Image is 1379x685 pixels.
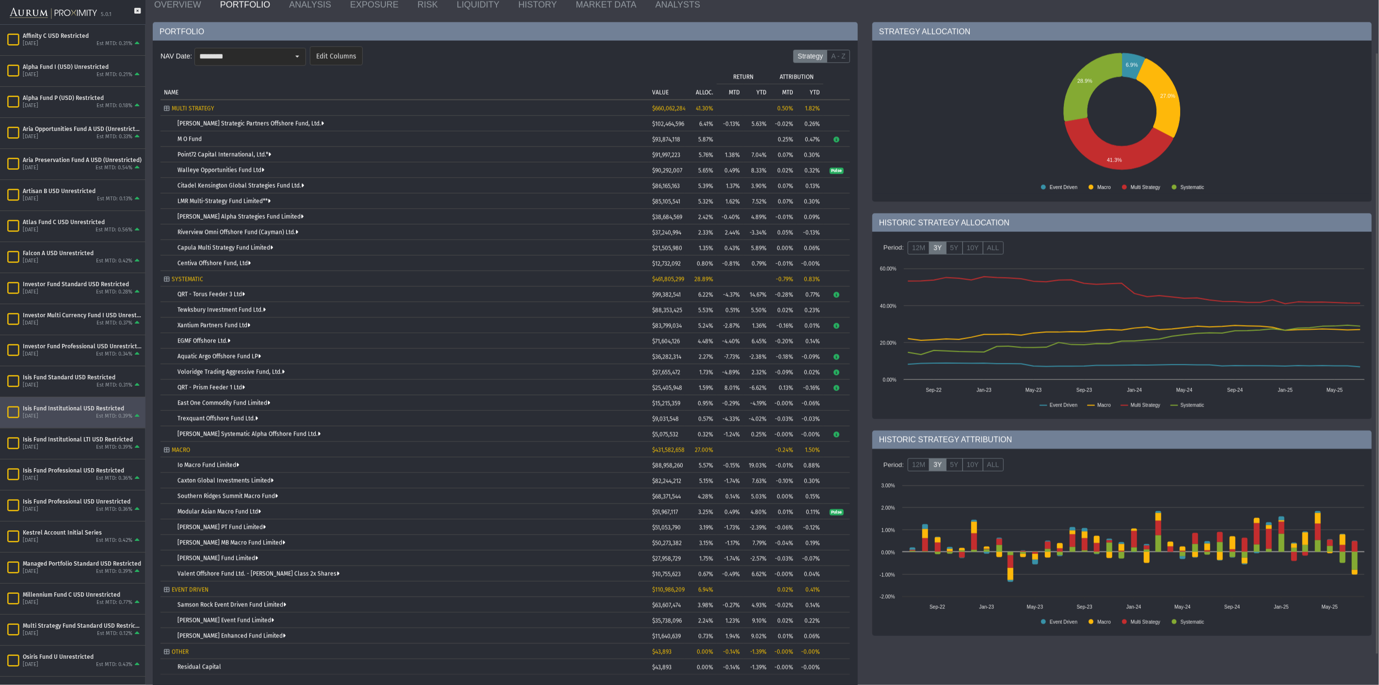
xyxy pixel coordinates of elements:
div: Tree list with 37 rows and 10 columns. Press Ctrl + right arrow to expand the focused node and Ct... [160,68,850,675]
div: PORTFOLIO [153,22,858,41]
div: Isis Fund Professional USD Unrestricted [23,498,142,506]
label: 3Y [929,458,946,472]
td: 0.32% [797,162,823,178]
div: [DATE] [23,382,38,389]
td: 0.14% [797,333,823,348]
td: -0.12% [797,519,823,535]
a: Citadel Kensington Global Strategies Fund Ltd. [177,182,304,189]
td: 0.14% [717,488,743,504]
div: Investor Fund Professional USD Unrestricted [23,342,142,350]
td: -0.04% [770,535,797,550]
a: LMR Multi-Strategy Fund Limited** [177,198,271,205]
td: 0.30% [797,147,823,162]
td: -0.15% [717,457,743,473]
td: Column MTD [770,84,797,99]
td: -0.06% [770,519,797,535]
a: Southern Ridges Summit Macro Fund [177,493,278,500]
div: Est MTD: 0.42% [96,258,132,265]
td: 0.15% [797,488,823,504]
a: Aquatic Argo Offshore Fund LP [177,353,261,360]
td: -0.03% [770,550,797,566]
a: Valent Offshore Fund Ltd. - [PERSON_NAME] Class 2x Shares [177,571,339,577]
td: 7.04% [743,147,770,162]
span: 5.65% [698,167,713,174]
td: 0.07% [770,193,797,209]
text: 28.9% [1077,78,1092,84]
div: Est MTD: 0.37% [96,320,132,327]
a: Io Macro Fund Limited [177,462,239,469]
td: -0.49% [717,566,743,581]
a: Trexquant Offshore Fund Ltd. [177,415,258,422]
div: [DATE] [23,40,38,48]
td: -1.24% [717,426,743,441]
td: 4.89% [743,209,770,224]
span: Edit Columns [316,52,356,61]
td: -0.18% [770,348,797,364]
td: -0.81% [717,255,743,271]
td: 19.03% [743,457,770,473]
td: 9.10% [743,612,770,628]
td: Column ALLOC. [685,68,717,99]
div: Atlas Fund C USD Unrestricted [4,32,283,43]
span: 5.87% [698,136,713,143]
div: Est MTD: 0.31% [96,40,132,48]
td: -0.06% [797,395,823,410]
td: 0.00% [770,240,797,255]
label: Strategy [793,49,827,63]
td: 1.38% [717,147,743,162]
td: 0.07% [770,147,797,162]
td: 0.01% [770,504,797,519]
div: Managed Portfolio Standard USD Restricted [23,560,142,568]
td: 0.05% [770,224,797,240]
td: 8.01% [717,379,743,395]
div: Artisan B USD Unrestricted [23,187,142,195]
div: [DATE] [23,630,38,637]
td: -0.00% [797,255,823,271]
td: -0.03% [770,410,797,426]
div: [DATE] [23,320,38,327]
div: Osiris Fund U Unrestricted [23,653,142,661]
td: 0.09% [797,209,823,224]
td: -0.09% [797,348,823,364]
td: -0.10% [770,473,797,488]
span: 6.41% [699,121,713,128]
td: -2.57% [743,550,770,566]
td: 0.01% [797,317,823,333]
td: 0.43% [717,240,743,255]
td: 1.94% [717,628,743,643]
div: Aria Preservation Fund A USD (Unrestricted) [23,156,142,164]
div: Est MTD: 0.31% [96,382,132,389]
div: Multi Strategy Fund Standard USD Restricted [23,622,142,630]
span: MULTI STRATEGY [172,105,214,112]
td: -1.17% [717,535,743,550]
td: 2.44% [717,224,743,240]
a: [PERSON_NAME] Fund Limited [177,555,258,562]
td: 0.02% [797,364,823,379]
dx-button: Edit Columns [310,47,363,65]
td: Column MTD [717,84,743,99]
td: -1.74% [717,473,743,488]
label: ALL [983,458,1004,472]
label: 5Y [946,241,963,254]
div: Alpha Fund I (USD) Unrestricted [23,63,142,71]
label: 3Y [929,241,946,254]
td: 0.02% [770,302,797,317]
p: YTD [810,89,820,96]
div: 0.50% [773,105,793,112]
p: ATTRIBUTION [780,73,814,80]
div: [DATE] [23,289,38,296]
div: [DATE] [4,8,283,20]
span: $102,464,596 [652,121,684,128]
p: NAME [164,89,178,96]
td: -1.73% [717,519,743,535]
td: -0.01% [770,457,797,473]
div: [DATE] [23,351,38,358]
text: 27.0% [1160,93,1175,99]
div: [DATE] [4,43,283,55]
td: 0.19% [797,535,823,550]
td: 0.13% [770,379,797,395]
td: 0.47% [797,131,823,147]
td: -0.40% [717,209,743,224]
div: Est MTD: 0.33% [96,133,132,141]
span: $86,165,163 [652,183,680,190]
